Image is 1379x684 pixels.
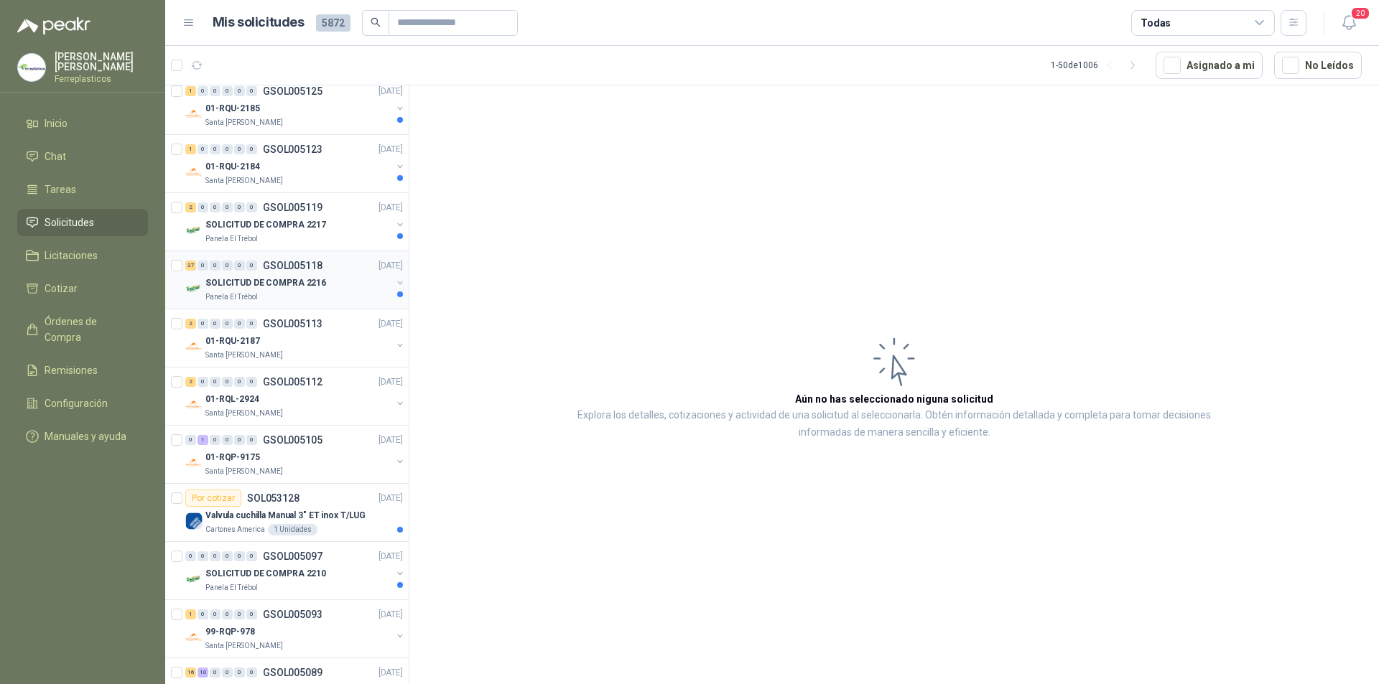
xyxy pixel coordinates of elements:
[234,144,245,154] div: 0
[222,144,233,154] div: 0
[379,550,403,563] p: [DATE]
[185,606,406,652] a: 1 0 0 0 0 0 GSOL005093[DATE] Company Logo99-RQP-978Santa [PERSON_NAME]
[1156,52,1263,79] button: Asignado a mi
[210,144,220,154] div: 0
[222,319,233,329] div: 0
[234,609,245,619] div: 0
[205,175,283,187] p: Santa [PERSON_NAME]
[263,609,322,619] p: GSOL005093
[222,377,233,387] div: 0
[185,373,406,419] a: 2 0 0 0 0 0 GSOL005112[DATE] Company Logo01-RQL-2924Santa [PERSON_NAME]
[210,261,220,271] div: 0
[185,83,406,128] a: 1 0 0 0 0 0 GSOL005125[DATE] Company Logo01-RQU-2185Santa [PERSON_NAME]
[185,261,196,271] div: 37
[45,362,98,378] span: Remisiones
[222,86,233,96] div: 0
[17,423,148,450] a: Manuales y ayuda
[185,202,196,212] div: 2
[198,551,208,561] div: 0
[198,202,208,212] div: 0
[185,315,406,361] a: 2 0 0 0 0 0 GSOL005113[DATE] Company Logo01-RQU-2187Santa [PERSON_NAME]
[205,451,260,464] p: 01-RQP-9175
[379,259,403,273] p: [DATE]
[234,319,245,329] div: 0
[185,144,196,154] div: 1
[17,143,148,170] a: Chat
[1051,54,1144,77] div: 1 - 50 de 1006
[17,176,148,203] a: Tareas
[263,144,322,154] p: GSOL005123
[205,160,260,174] p: 01-RQU-2184
[205,408,283,419] p: Santa [PERSON_NAME]
[185,106,203,123] img: Company Logo
[222,261,233,271] div: 0
[185,454,203,472] img: Company Logo
[185,199,406,245] a: 2 0 0 0 0 0 GSOL005119[DATE] Company LogoSOLICITUD DE COMPRA 2217Panela El Trébol
[316,14,350,32] span: 5872
[205,334,260,348] p: 01-RQU-2187
[246,202,257,212] div: 0
[198,86,208,96] div: 0
[1274,52,1362,79] button: No Leídos
[205,233,258,245] p: Panela El Trébol
[205,350,283,361] p: Santa [PERSON_NAME]
[234,667,245,678] div: 0
[45,248,98,263] span: Licitaciones
[185,431,406,477] a: 0 1 0 0 0 0 GSOL005105[DATE] Company Logo01-RQP-9175Santa [PERSON_NAME]
[263,319,322,329] p: GSOL005113
[379,85,403,98] p: [DATE]
[185,667,196,678] div: 16
[205,582,258,594] p: Panela El Trébol
[198,261,208,271] div: 0
[205,524,265,535] p: Cartones America
[185,512,203,530] img: Company Logo
[45,395,108,411] span: Configuración
[45,215,94,230] span: Solicitudes
[210,319,220,329] div: 0
[246,609,257,619] div: 0
[379,201,403,215] p: [DATE]
[210,377,220,387] div: 0
[263,551,322,561] p: GSOL005097
[17,357,148,384] a: Remisiones
[17,110,148,137] a: Inicio
[165,484,409,542] a: Por cotizarSOL053128[DATE] Company LogoValvula cuchilla Manual 3" ET inox T/LUGCartones America1 ...
[45,182,76,197] span: Tareas
[198,144,208,154] div: 0
[205,291,258,303] p: Panela El Trébol
[185,489,241,507] div: Por cotizar
[371,17,381,27] span: search
[205,218,326,232] p: SOLICITUD DE COMPRA 2217
[205,567,326,581] p: SOLICITUD DE COMPRA 2210
[263,667,322,678] p: GSOL005089
[18,54,45,81] img: Company Logo
[1141,15,1171,31] div: Todas
[234,86,245,96] div: 0
[210,202,220,212] div: 0
[185,629,203,646] img: Company Logo
[205,625,255,639] p: 99-RQP-978
[55,52,148,72] p: [PERSON_NAME] [PERSON_NAME]
[553,407,1235,441] p: Explora los detalles, cotizaciones y actividad de una solicitud al seleccionarla. Obtén informaci...
[246,667,257,678] div: 0
[205,393,259,406] p: 01-RQL-2924
[45,314,134,345] span: Órdenes de Compra
[795,391,993,407] h3: Aún no has seleccionado niguna solicitud
[222,609,233,619] div: 0
[185,338,203,355] img: Company Logo
[379,317,403,331] p: [DATE]
[45,116,68,131] span: Inicio
[210,609,220,619] div: 0
[185,377,196,387] div: 2
[246,144,257,154] div: 0
[185,435,196,445] div: 0
[185,609,196,619] div: 1
[263,435,322,445] p: GSOL005105
[185,257,406,303] a: 37 0 0 0 0 0 GSOL005118[DATE] Company LogoSOLICITUD DE COMPRA 2216Panela El Trébol
[205,276,326,290] p: SOLICITUD DE COMPRA 2216
[1336,10,1362,36] button: 20
[379,492,403,505] p: [DATE]
[198,667,208,678] div: 10
[185,164,203,181] img: Company Logo
[263,86,322,96] p: GSOL005125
